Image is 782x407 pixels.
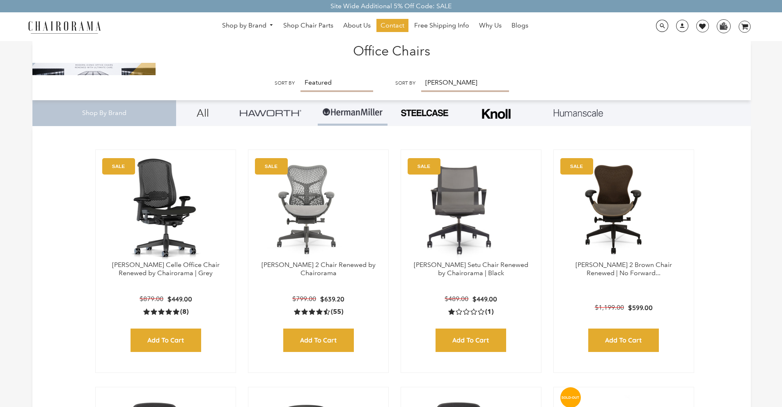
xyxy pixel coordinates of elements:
span: $799.00 [292,295,316,303]
a: Contact [376,19,408,32]
span: Contact [381,21,404,30]
img: Herman Miller Setu Chair Renewed by Chairorama | Black - chairorama [409,158,512,261]
a: 5.0 rating (8 votes) [143,307,188,316]
span: $449.00 [472,295,497,303]
input: Add to Cart [588,329,659,352]
a: [PERSON_NAME] Setu Chair Renewed by Chairorama | Black [414,261,528,277]
a: Herman Miller Mirra 2 Chair Renewed by Chairorama - chairorama Herman Miller Mirra 2 Chair Renewe... [257,158,380,261]
img: Group_4be16a4b-c81a-4a6e-a540-764d0a8faf6e.png [240,110,301,116]
span: Free Shipping Info [414,21,469,30]
span: (8) [180,308,188,316]
span: Why Us [479,21,502,30]
img: Herman Miller Mirra 2 Chair Renewed by Chairorama - chairorama [257,158,359,261]
img: PHOTO-2024-07-09-00-53-10-removebg-preview.png [400,108,449,117]
label: Sort by [395,80,415,86]
nav: DesktopNavigation [140,19,610,34]
text: SALE [265,163,277,169]
a: Herman Miller Celle Office Chair Renewed by Chairorama | Grey - chairorama Herman Miller Celle Of... [104,158,227,261]
span: $489.00 [445,295,468,303]
img: Herman Miller Mirra 2 Brown Chair Renewed | No Forward Tilt | - chairorama [562,158,665,261]
text: SALE [417,163,430,169]
h1: Office Chairs [41,41,743,59]
input: Add to Cart [436,329,506,352]
a: All [182,100,223,126]
a: Free Shipping Info [410,19,473,32]
span: (55) [331,308,343,316]
a: [PERSON_NAME] Celle Office Chair Renewed by Chairorama | Grey [112,261,220,277]
a: About Us [339,19,375,32]
img: Group-1.png [322,100,383,125]
input: Add to Cart [131,329,201,352]
input: Add to Cart [283,329,354,352]
img: Layer_1_1.png [554,109,603,117]
img: Herman Miller Celle Office Chair Renewed by Chairorama | Grey - chairorama [104,158,227,261]
span: $599.00 [628,304,653,312]
a: Blogs [507,19,532,32]
a: [PERSON_NAME] 2 Chair Renewed by Chairorama [261,261,376,277]
img: Frame_4.png [480,103,513,124]
span: $1,199.00 [595,304,624,311]
a: Shop by Brand [218,19,278,32]
a: [PERSON_NAME] 2 Brown Chair Renewed | No Forward... [576,261,672,277]
span: About Us [343,21,371,30]
a: Herman Miller Setu Chair Renewed by Chairorama | Black - chairorama Herman Miller Setu Chair Rene... [409,158,533,261]
img: chairorama [23,20,105,34]
a: 1.0 rating (1 votes) [448,307,493,316]
text: SALE [570,163,583,169]
a: Why Us [475,19,506,32]
span: $449.00 [167,295,192,303]
a: Herman Miller Mirra 2 Brown Chair Renewed | No Forward Tilt | - chairorama Herman Miller Mirra 2 ... [562,158,686,261]
span: Shop Chair Parts [283,21,333,30]
text: SALE [112,163,125,169]
span: $879.00 [140,295,163,303]
div: Shop By Brand [32,100,176,126]
span: Blogs [511,21,528,30]
text: SOLD-OUT [561,395,579,399]
span: $639.20 [320,295,344,303]
a: Shop Chair Parts [279,19,337,32]
img: WhatsApp_Image_2024-07-12_at_16.23.01.webp [717,20,730,32]
span: (1) [485,308,493,316]
label: Sort by [275,80,295,86]
a: 4.5 rating (55 votes) [294,307,343,316]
